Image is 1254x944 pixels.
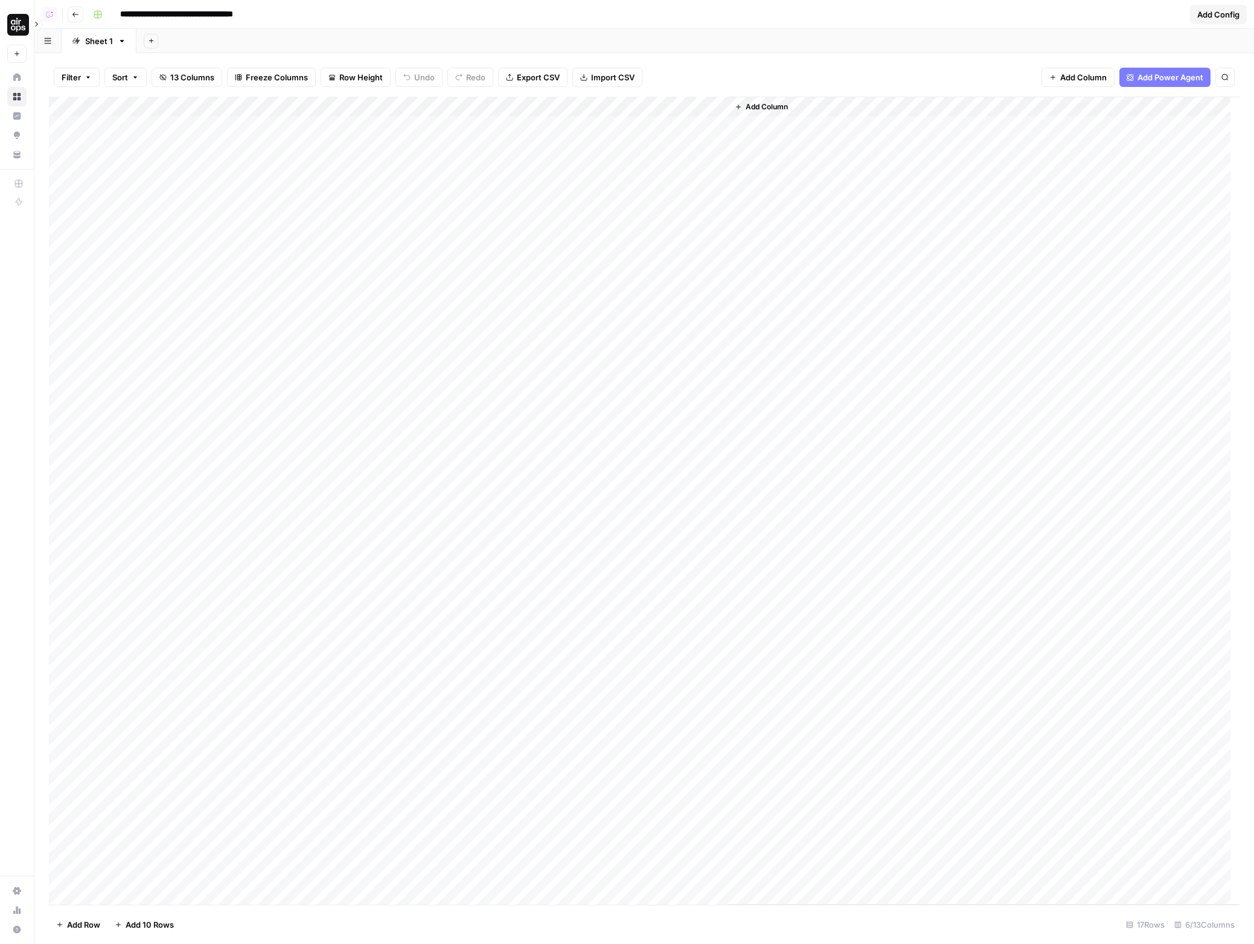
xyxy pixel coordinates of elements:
[107,915,181,934] button: Add 10 Rows
[1121,915,1169,934] div: 17 Rows
[7,901,27,920] a: Usage
[572,68,642,87] button: Import CSV
[730,99,793,115] button: Add Column
[246,71,308,83] span: Freeze Columns
[591,71,635,83] span: Import CSV
[7,881,27,901] a: Settings
[62,71,81,83] span: Filter
[517,71,560,83] span: Export CSV
[746,101,788,112] span: Add Column
[339,71,383,83] span: Row Height
[54,68,100,87] button: Filter
[1197,8,1240,21] span: Add Config
[1119,68,1211,87] button: Add Power Agent
[321,68,391,87] button: Row Height
[1137,71,1203,83] span: Add Power Agent
[7,126,27,145] a: Opportunities
[227,68,316,87] button: Freeze Columns
[126,919,174,931] span: Add 10 Rows
[395,68,443,87] button: Undo
[7,106,27,126] a: Insights
[7,68,27,87] a: Home
[498,68,568,87] button: Export CSV
[1060,71,1107,83] span: Add Column
[7,14,29,36] img: AirOps Administrative Logo
[7,920,27,939] button: Help + Support
[466,71,485,83] span: Redo
[112,71,128,83] span: Sort
[62,29,136,53] a: Sheet 1
[152,68,222,87] button: 13 Columns
[104,68,147,87] button: Sort
[49,915,107,934] button: Add Row
[7,145,27,164] a: Your Data
[1190,5,1247,24] button: Add Config
[170,71,214,83] span: 13 Columns
[85,35,113,47] div: Sheet 1
[447,68,493,87] button: Redo
[67,919,100,931] span: Add Row
[7,87,27,106] a: Browse
[1041,68,1115,87] button: Add Column
[414,71,435,83] span: Undo
[7,10,27,40] button: Workspace: AirOps Administrative
[1169,915,1240,934] div: 6/13 Columns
